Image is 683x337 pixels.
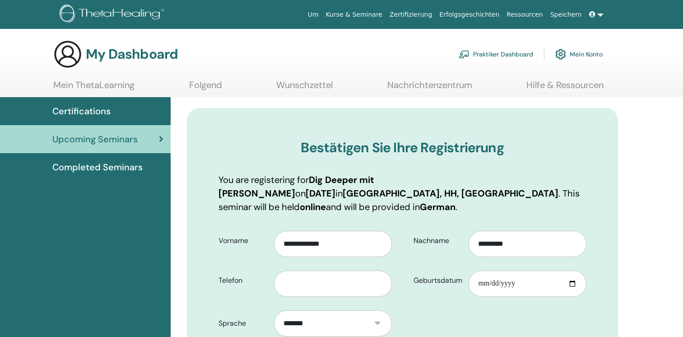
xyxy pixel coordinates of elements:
[387,80,472,97] a: Nachrichtenzentrum
[212,272,274,289] label: Telefon
[52,104,111,118] span: Certifications
[386,6,436,23] a: Zertifizierung
[503,6,546,23] a: Ressourcen
[52,132,138,146] span: Upcoming Seminars
[304,6,322,23] a: Um
[436,6,503,23] a: Erfolgsgeschichten
[459,44,533,64] a: Praktiker Dashboard
[555,47,566,62] img: cog.svg
[407,272,469,289] label: Geburtsdatum
[420,201,455,213] b: German
[212,315,274,332] label: Sprache
[322,6,386,23] a: Kurse & Seminare
[86,46,178,62] h3: My Dashboard
[300,201,326,213] b: online
[218,140,586,156] h3: Bestätigen Sie Ihre Registrierung
[526,80,604,97] a: Hilfe & Ressourcen
[547,6,585,23] a: Speichern
[343,187,558,199] b: [GEOGRAPHIC_DATA], HH, [GEOGRAPHIC_DATA]
[459,50,469,58] img: chalkboard-teacher.svg
[218,173,586,214] p: You are registering for on in . This seminar will be held and will be provided in .
[189,80,222,97] a: Folgend
[60,5,167,25] img: logo.png
[52,160,143,174] span: Completed Seminars
[407,232,469,249] label: Nachname
[53,80,135,97] a: Mein ThetaLearning
[276,80,333,97] a: Wunschzettel
[306,187,335,199] b: [DATE]
[212,232,274,249] label: Vorname
[555,44,603,64] a: Mein Konto
[53,40,82,69] img: generic-user-icon.jpg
